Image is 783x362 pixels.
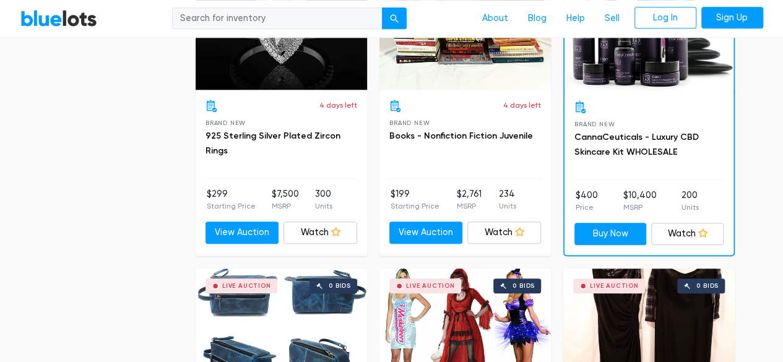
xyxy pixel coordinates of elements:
a: BlueLots [20,9,97,27]
a: View Auction [205,222,279,244]
span: Brand New [574,121,615,127]
a: Sell [595,7,629,30]
div: Live Auction [406,283,455,289]
p: Starting Price [391,200,439,212]
a: Sign Up [701,7,763,29]
a: Watch [651,223,724,245]
p: MSRP [272,200,299,212]
a: View Auction [389,222,463,244]
a: 925 Sterling Silver Plated Zircon Rings [205,131,340,156]
input: Search for inventory [172,7,383,30]
a: About [472,7,518,30]
li: $2,761 [457,187,482,212]
a: Help [556,7,595,30]
p: Units [681,202,699,213]
li: 300 [315,187,332,212]
a: CannaCeuticals - Luxury CBD Skincare Kit WHOLESALE [574,132,699,157]
div: Live Auction [590,283,639,289]
div: 0 bids [329,283,351,289]
a: Watch [467,222,541,244]
p: Starting Price [207,200,256,212]
a: Buy Now [574,223,647,245]
li: $7,500 [272,187,299,212]
div: 0 bids [696,283,719,289]
p: Units [499,200,516,212]
span: Brand New [205,119,246,126]
div: 0 bids [513,283,535,289]
li: $400 [576,189,598,213]
p: Price [576,202,598,213]
p: Units [315,200,332,212]
a: Log In [634,7,696,29]
p: 4 days left [319,100,357,111]
li: $299 [207,187,256,212]
a: Books - Nonfiction Fiction Juvenile [389,131,533,141]
li: $10,400 [623,189,656,213]
a: Watch [283,222,357,244]
li: 234 [499,187,516,212]
p: 4 days left [503,100,541,111]
li: 200 [681,189,699,213]
p: MSRP [457,200,482,212]
p: MSRP [623,202,656,213]
span: Brand New [389,119,430,126]
div: Live Auction [222,283,271,289]
li: $199 [391,187,439,212]
a: Blog [518,7,556,30]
